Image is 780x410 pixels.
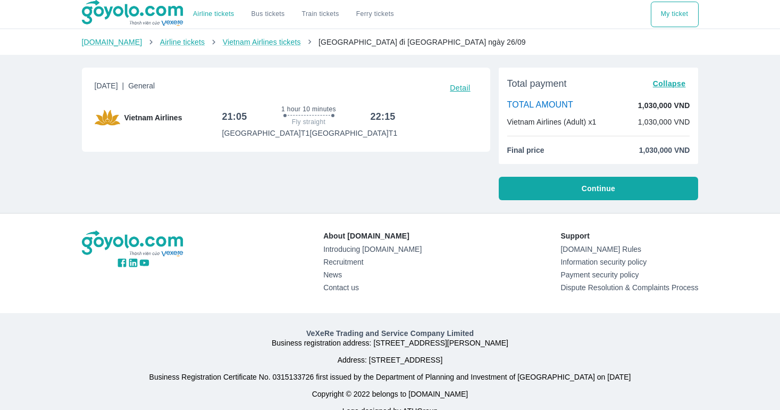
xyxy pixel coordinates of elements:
[292,118,325,126] font: Fly straight
[560,232,590,240] font: Support
[309,129,388,137] font: [GEOGRAPHIC_DATA]
[499,177,699,200] button: Continue
[507,146,544,154] font: Final price
[323,258,422,266] a: Recruitment
[312,390,468,398] font: Copyright © 2022 belongs to [DOMAIN_NAME]
[323,245,422,253] a: Introducing [DOMAIN_NAME]
[222,129,301,137] font: [GEOGRAPHIC_DATA]
[651,2,699,27] div: Choose transportation mode
[649,76,690,91] button: Collapse
[356,10,394,18] font: Ferry tickets
[389,129,398,137] font: T1
[301,129,310,137] font: T1
[318,38,526,46] span: [GEOGRAPHIC_DATA] đi [GEOGRAPHIC_DATA] ngày 26/09
[149,373,631,381] font: Business Registration Certificate No. 0315133726 first issued by the Department of Planning and I...
[560,283,698,292] a: Dispute Resolution & Complaints Process
[560,270,639,279] font: Payment security policy
[82,231,185,257] img: logo
[507,118,597,126] font: Vietnam Airlines (Adult) x1
[251,10,284,18] a: Bus tickets
[323,258,363,266] font: Recruitment
[302,10,339,18] font: Train tickets
[323,232,409,240] font: About [DOMAIN_NAME]
[560,245,641,253] font: [DOMAIN_NAME] Rules
[184,2,402,27] div: Choose transportation mode
[639,146,690,154] font: 1,030,000 VND
[507,78,567,89] font: Total payment
[82,37,699,47] nav: breadcrumbs
[338,356,443,364] font: Address: [STREET_ADDRESS]
[560,258,647,266] font: Information security policy
[560,270,698,279] a: Payment security policy
[323,270,422,279] a: News
[124,113,182,122] font: Vietnam Airlines
[281,105,336,113] font: 1 hour 10 minutes
[560,258,698,266] a: Information security policy
[653,79,686,88] font: Collapse
[160,38,205,46] a: Airline tickets
[223,38,301,46] a: Vietnam Airlines tickets
[323,270,342,279] font: News
[222,111,247,122] font: 21:05
[507,100,573,109] font: TOTAL AMOUNT
[661,10,688,18] font: My ticket
[443,80,477,95] button: Detail
[638,101,690,110] font: 1,030,000 VND
[82,38,142,46] a: [DOMAIN_NAME]
[272,339,508,347] font: Business registration address: [STREET_ADDRESS][PERSON_NAME]
[306,329,474,338] font: VeXeRe Trading and Service Company Limited
[323,283,422,292] a: Contact us
[122,81,124,90] font: |
[128,81,155,90] font: General
[560,245,698,253] a: [DOMAIN_NAME] Rules
[582,184,615,193] font: Continue
[371,111,396,122] font: 22:15
[323,283,359,292] font: Contact us
[638,118,690,126] font: 1,030,000 VND
[193,10,234,18] a: Airline tickets
[95,81,118,90] font: [DATE]
[450,84,470,92] font: Detail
